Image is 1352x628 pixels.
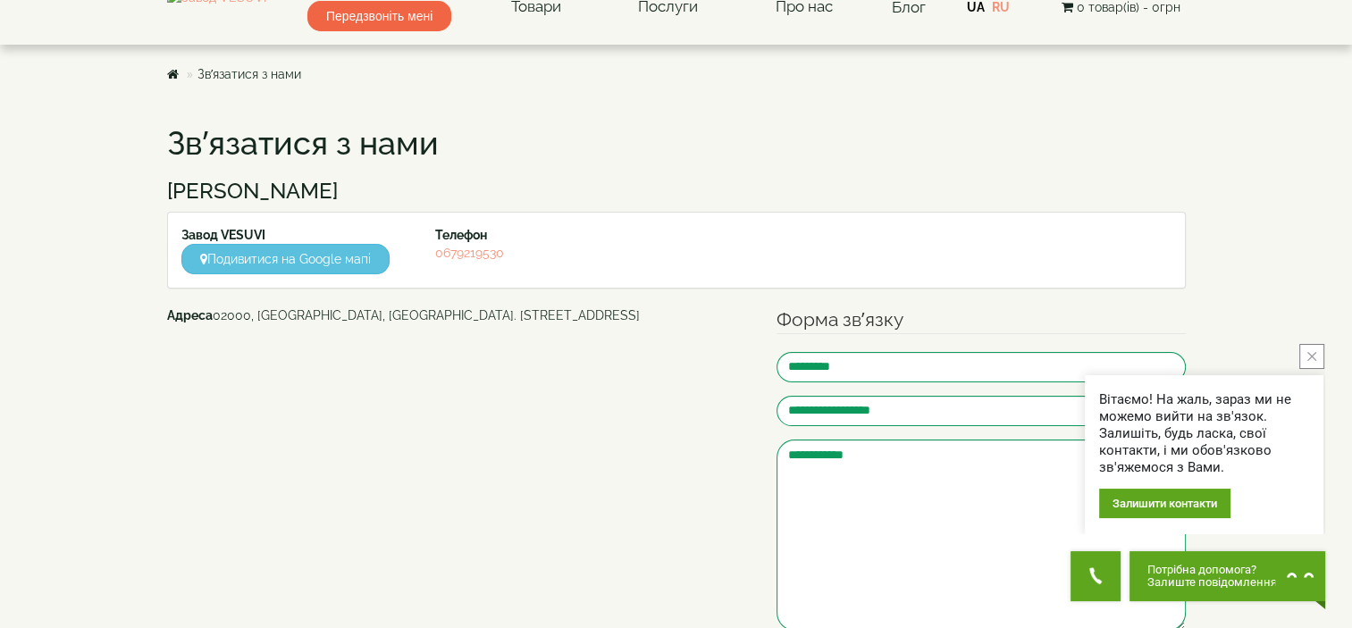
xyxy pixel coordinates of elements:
h3: [PERSON_NAME] [167,180,1186,203]
button: Get Call button [1071,551,1121,601]
div: Вітаємо! На жаль, зараз ми не можемо вийти на зв'язок. Залишіть, будь ласка, свої контакти, і ми ... [1099,391,1309,476]
h1: Зв’язатися з нами [167,126,1186,162]
span: Передзвоніть мені [307,1,451,31]
a: 0679219530 [435,246,504,260]
legend: Форма зв’язку [777,306,1186,334]
address: 02000, [GEOGRAPHIC_DATA], [GEOGRAPHIC_DATA]. [STREET_ADDRESS] [167,306,751,324]
button: Chat button [1129,551,1325,601]
span: Потрібна допомога? [1147,564,1277,576]
strong: Завод VESUVI [181,228,265,242]
a: Подивитися на Google мапі [181,244,390,274]
button: close button [1299,344,1324,369]
div: Залишити контакти [1099,489,1230,518]
a: Зв’язатися з нами [197,67,301,81]
span: Залиште повідомлення [1147,576,1277,589]
b: Адреса [167,308,213,322]
strong: Телефон [435,228,487,242]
